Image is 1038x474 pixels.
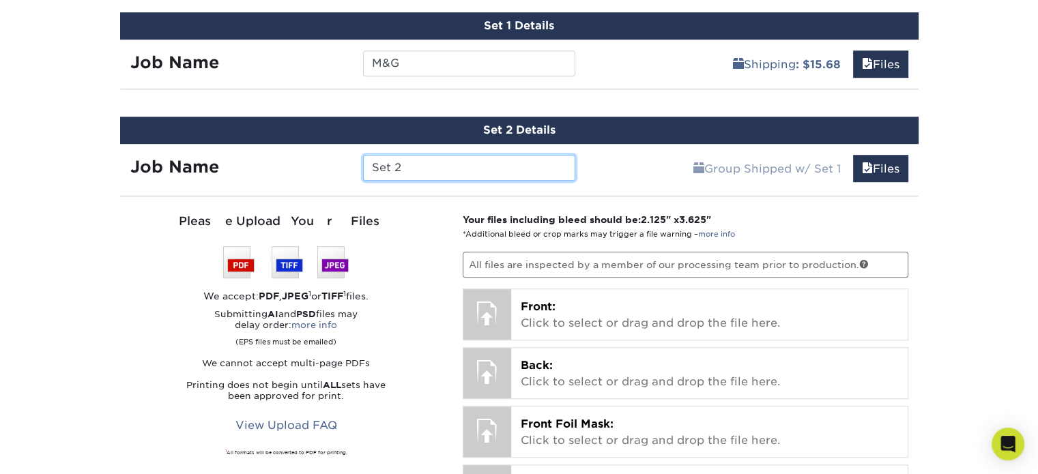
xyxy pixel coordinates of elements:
[641,214,666,225] span: 2.125
[225,449,227,453] sup: 1
[724,50,850,78] a: Shipping: $15.68
[268,309,278,319] strong: AI
[521,299,898,331] p: Click to select or drag and drop the file here.
[521,416,898,449] p: Click to select or drag and drop the file here.
[363,155,575,181] input: Enter a job name
[130,289,443,303] div: We accept: , or files.
[130,449,443,456] div: All formats will be converted to PDF for printing.
[796,58,841,71] b: : $15.68
[308,289,311,297] sup: 1
[853,50,908,78] a: Files
[120,12,919,40] div: Set 1 Details
[130,358,443,369] p: We cannot accept multi-page PDFs
[521,417,614,430] span: Front Foil Mask:
[733,58,744,71] span: shipping
[223,246,349,278] img: We accept: PSD, TIFF, or JPEG (JPG)
[521,300,556,313] span: Front:
[992,428,1024,460] div: Open Intercom Messenger
[235,331,336,347] small: (EPS files must be emailed)
[463,214,711,225] strong: Your files including bleed should be: " x "
[130,157,219,177] strong: Job Name
[120,117,919,144] div: Set 2 Details
[853,155,908,182] a: Files
[343,289,346,297] sup: 1
[321,291,343,301] strong: TIFF
[130,213,443,231] div: Please Upload Your Files
[521,357,898,390] p: Click to select or drag and drop the file here.
[698,230,735,239] a: more info
[291,320,337,330] a: more info
[693,162,704,175] span: shipping
[323,380,341,390] strong: ALL
[130,380,443,402] p: Printing does not begin until sets have been approved for print.
[862,162,873,175] span: files
[259,291,279,301] strong: PDF
[296,309,316,319] strong: PSD
[130,53,219,72] strong: Job Name
[679,214,706,225] span: 3.625
[130,309,443,347] p: Submitting and files may delay order:
[227,413,346,439] a: View Upload FAQ
[363,50,575,76] input: Enter a job name
[684,155,850,182] a: Group Shipped w/ Set 1
[862,58,873,71] span: files
[521,359,553,372] span: Back:
[463,252,908,278] p: All files are inspected by a member of our processing team prior to production.
[463,230,735,239] small: *Additional bleed or crop marks may trigger a file warning –
[282,291,308,301] strong: JPEG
